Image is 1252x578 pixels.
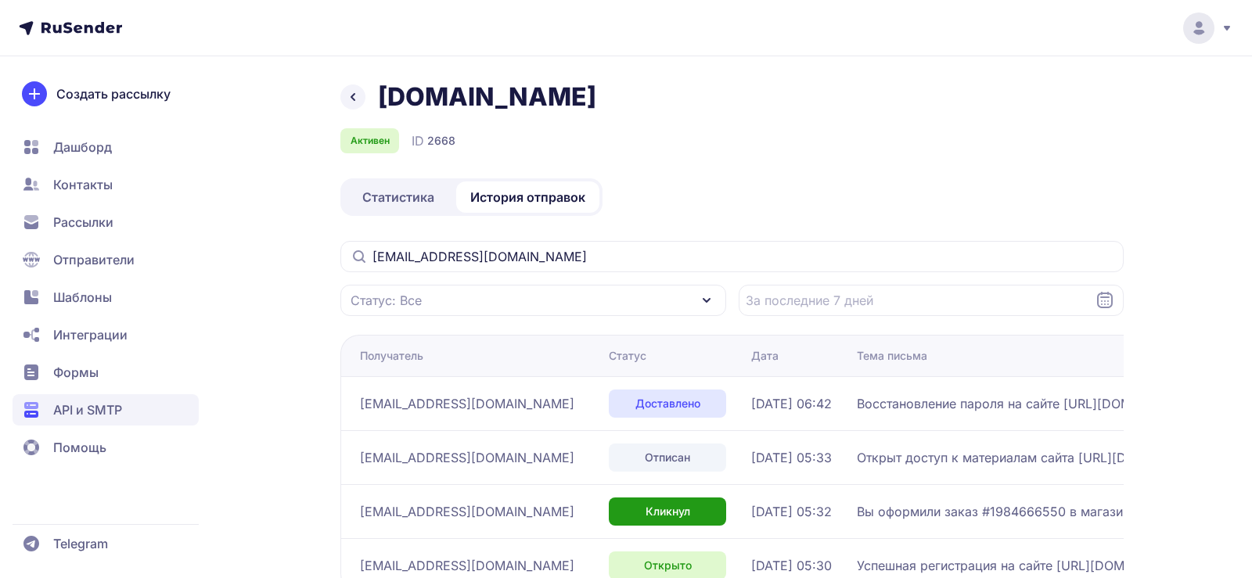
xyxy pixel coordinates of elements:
[53,213,113,232] span: Рассылки
[351,291,422,310] span: Статус: Все
[360,448,574,467] span: [EMAIL_ADDRESS][DOMAIN_NAME]
[644,558,692,573] span: Открыто
[53,288,112,307] span: Шаблоны
[344,181,453,213] a: Статистика
[470,188,585,206] span: История отправок
[53,138,112,156] span: Дашборд
[751,348,779,364] div: Дата
[53,175,113,194] span: Контакты
[53,250,135,269] span: Отправители
[646,504,690,519] span: Кликнул
[378,81,596,113] h1: [DOMAIN_NAME]
[340,241,1124,272] input: Поиск
[857,502,1248,521] span: Вы оформили заказ #1984666550 в магазине [URL][DOMAIN_NAME]
[635,396,700,411] span: Доставлено
[53,325,128,344] span: Интеграции
[362,188,434,206] span: Статистика
[857,394,1200,413] span: Восстановление пароля на сайте [URL][DOMAIN_NAME]
[751,556,832,575] span: [DATE] 05:30
[609,348,646,364] div: Статус
[360,502,574,521] span: [EMAIL_ADDRESS][DOMAIN_NAME]
[751,394,832,413] span: [DATE] 06:42
[751,502,832,521] span: [DATE] 05:32
[53,438,106,457] span: Помощь
[360,348,423,364] div: Получатель
[412,131,455,150] div: ID
[53,400,122,419] span: API и SMTP
[427,133,455,149] span: 2668
[53,363,99,382] span: Формы
[739,285,1124,316] input: Datepicker input
[857,448,1215,467] span: Открыт доступ к материалам сайта [URL][DOMAIN_NAME]
[857,348,927,364] div: Тема письма
[857,556,1193,575] span: Успешная регистрация на сайте [URL][DOMAIN_NAME]
[360,556,574,575] span: [EMAIL_ADDRESS][DOMAIN_NAME]
[645,450,690,465] span: Отписан
[13,528,199,559] a: Telegram
[56,84,171,103] span: Создать рассылку
[751,448,832,467] span: [DATE] 05:33
[53,534,108,553] span: Telegram
[351,135,390,147] span: Активен
[456,181,599,213] a: История отправок
[360,394,574,413] span: [EMAIL_ADDRESS][DOMAIN_NAME]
